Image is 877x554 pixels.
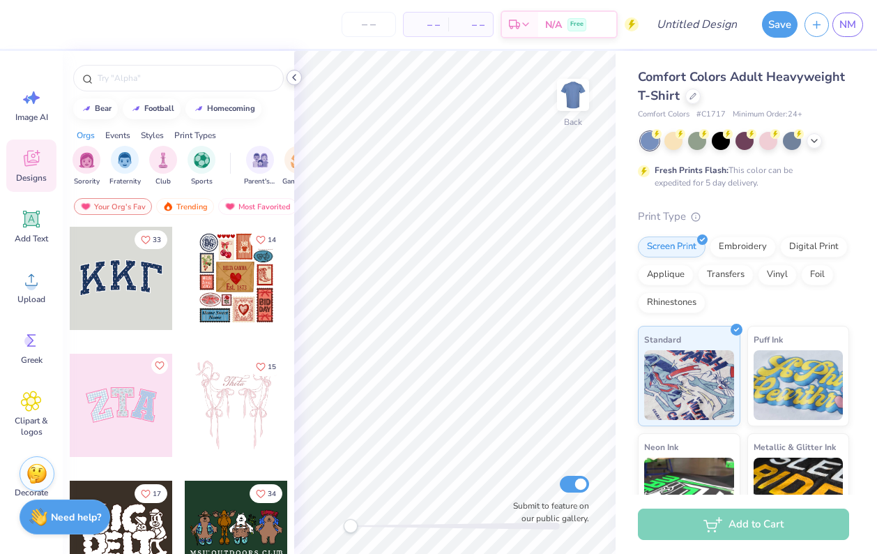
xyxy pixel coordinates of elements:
[15,112,48,123] span: Image AI
[149,146,177,187] button: filter button
[644,458,734,527] img: Neon Ink
[754,458,844,527] img: Metallic & Glitter Ink
[655,165,729,176] strong: Fresh Prints Flash:
[758,264,797,285] div: Vinyl
[282,146,314,187] button: filter button
[51,511,101,524] strong: Need help?
[162,202,174,211] img: trending.gif
[644,332,681,347] span: Standard
[15,487,48,498] span: Decorate
[135,230,167,249] button: Like
[754,440,836,454] span: Metallic & Glitter Ink
[153,491,161,497] span: 17
[644,350,734,420] img: Standard
[698,264,754,285] div: Transfers
[457,17,485,32] span: – –
[73,98,118,119] button: bear
[188,146,215,187] button: filter button
[646,10,748,38] input: Untitled Design
[696,109,726,121] span: # C1717
[224,202,236,211] img: most_fav.gif
[194,152,210,168] img: Sports Image
[149,146,177,187] div: filter for Club
[130,105,142,113] img: trend_line.gif
[77,129,95,142] div: Orgs
[74,198,152,215] div: Your Org's Fav
[79,152,95,168] img: Sorority Image
[95,105,112,112] div: bear
[710,237,776,257] div: Embroidery
[638,264,694,285] div: Applique
[74,177,100,187] span: Sorority
[564,116,582,128] div: Back
[16,172,47,184] span: Designs
[655,164,826,189] div: This color can be expedited for 5 day delivery.
[117,152,132,168] img: Fraternity Image
[638,292,706,313] div: Rhinestones
[570,20,584,29] span: Free
[141,129,164,142] div: Styles
[109,146,141,187] button: filter button
[832,13,863,37] a: NM
[282,146,314,187] div: filter for Game Day
[344,519,358,533] div: Accessibility label
[638,209,849,225] div: Print Type
[252,152,268,168] img: Parent's Weekend Image
[218,198,297,215] div: Most Favorited
[250,230,282,249] button: Like
[73,146,100,187] div: filter for Sorority
[754,332,783,347] span: Puff Ink
[638,237,706,257] div: Screen Print
[105,129,130,142] div: Events
[135,484,167,503] button: Like
[839,17,856,33] span: NM
[754,350,844,420] img: Puff Ink
[244,177,276,187] span: Parent's Weekend
[733,109,802,121] span: Minimum Order: 24 +
[188,146,215,187] div: filter for Sports
[174,129,216,142] div: Print Types
[268,491,276,497] span: 34
[21,354,43,366] span: Greek
[412,17,440,32] span: – –
[144,105,174,112] div: football
[156,198,214,215] div: Trending
[250,484,282,503] button: Like
[268,237,276,244] span: 14
[185,98,261,119] button: homecoming
[342,12,396,37] input: – –
[17,294,45,305] span: Upload
[80,202,91,211] img: most_fav.gif
[81,105,92,113] img: trend_line.gif
[244,146,276,187] button: filter button
[244,146,276,187] div: filter for Parent's Weekend
[96,71,275,85] input: Try "Alpha"
[559,81,587,109] img: Back
[151,357,168,374] button: Like
[155,177,171,187] span: Club
[762,11,798,38] button: Save
[73,146,100,187] button: filter button
[291,152,307,168] img: Game Day Image
[8,415,54,437] span: Clipart & logos
[638,109,689,121] span: Comfort Colors
[153,237,161,244] span: 33
[250,357,282,376] button: Like
[505,500,589,525] label: Submit to feature on our public gallery.
[123,98,181,119] button: football
[780,237,848,257] div: Digital Print
[644,440,678,454] span: Neon Ink
[155,152,171,168] img: Club Image
[282,177,314,187] span: Game Day
[109,146,141,187] div: filter for Fraternity
[638,68,845,104] span: Comfort Colors Adult Heavyweight T-Shirt
[193,105,204,113] img: trend_line.gif
[545,17,562,32] span: N/A
[801,264,834,285] div: Foil
[268,364,276,370] span: 15
[109,177,141,187] span: Fraternity
[191,177,213,187] span: Sports
[15,233,48,244] span: Add Text
[207,105,255,112] div: homecoming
